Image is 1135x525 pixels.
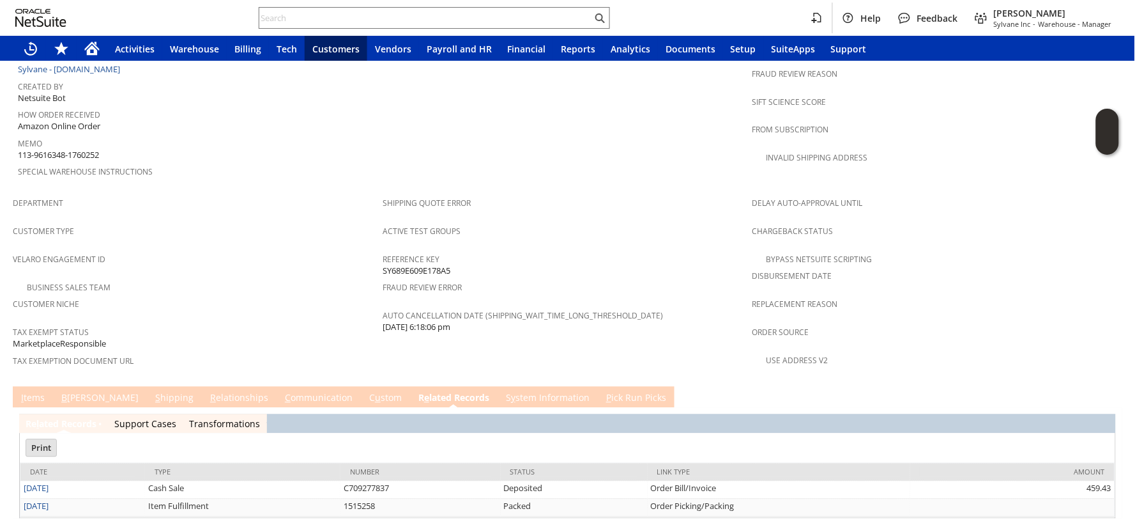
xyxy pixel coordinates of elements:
[18,167,153,178] a: Special Warehouse Instructions
[507,43,545,55] span: Financial
[170,43,219,55] span: Warehouse
[383,226,461,237] a: Active Test Groups
[15,9,66,27] svg: logo
[657,467,901,477] div: Link Type
[26,440,56,457] input: Print
[13,327,89,338] a: Tax Exempt Status
[36,418,39,430] span: l
[383,311,663,322] a: Auto Cancellation Date (shipping_wait_time_long_threshold_date)
[15,36,46,61] a: Recent Records
[415,392,492,406] a: Related Records
[375,392,381,404] span: u
[419,36,499,61] a: Payroll and HR
[910,482,1115,499] td: 459.43
[18,139,42,150] a: Memo
[511,392,515,404] span: y
[603,392,669,406] a: Pick Run Picks
[234,43,261,55] span: Billing
[427,43,492,55] span: Payroll and HR
[994,19,1031,29] span: Sylvane Inc
[383,283,462,294] a: Fraud Review Error
[46,36,77,61] div: Shortcuts
[766,255,872,265] a: Bypass NetSuite Scripting
[920,467,1105,477] div: Amount
[18,392,48,406] a: Items
[155,392,160,404] span: S
[648,482,910,499] td: Order Bill/Invoice
[77,36,107,61] a: Home
[207,392,271,406] a: Relationships
[383,255,439,265] a: Reference Key
[350,467,491,477] div: Number
[18,92,66,104] span: Netsuite Bot
[994,7,1112,19] span: [PERSON_NAME]
[917,12,958,24] span: Feedback
[752,299,838,310] a: Replacement reason
[285,392,291,404] span: C
[561,43,595,55] span: Reports
[752,226,834,237] a: Chargeback Status
[54,41,69,56] svg: Shortcuts
[227,36,269,61] a: Billing
[1033,19,1036,29] span: -
[145,482,340,499] td: Cash Sale
[26,418,96,430] a: Related Records
[13,299,79,310] a: Customer Niche
[61,392,67,404] span: B
[499,36,553,61] a: Financial
[424,392,429,404] span: e
[752,327,809,338] a: Order Source
[18,81,63,92] a: Created By
[752,198,863,209] a: Delay Auto-Approval Until
[831,43,867,55] span: Support
[1039,19,1112,29] span: Warehouse - Manager
[592,10,607,26] svg: Search
[666,43,715,55] span: Documents
[84,41,100,56] svg: Home
[611,43,650,55] span: Analytics
[723,36,764,61] a: Setup
[13,338,106,350] span: MarketplaceResponsible
[24,483,49,494] a: [DATE]
[24,501,49,512] a: [DATE]
[648,499,910,517] td: Order Picking/Packing
[752,68,838,79] a: Fraud Review Reason
[305,36,367,61] a: Customers
[1096,132,1119,155] span: Oracle Guided Learning Widget. To move around, please hold and drag
[18,150,99,162] span: 113-9616348-1760252
[277,43,297,55] span: Tech
[823,36,874,61] a: Support
[861,12,881,24] span: Help
[162,36,227,61] a: Warehouse
[13,198,63,209] a: Department
[510,467,638,477] div: Status
[752,97,826,107] a: Sift Science Score
[30,467,135,477] div: Date
[1099,389,1115,405] a: Unrolled view on
[553,36,603,61] a: Reports
[114,418,176,430] a: Support Cases
[13,226,74,237] a: Customer Type
[501,482,648,499] td: Deposited
[13,356,133,367] a: Tax Exemption Document URL
[282,392,356,406] a: Communication
[27,283,110,294] a: Business Sales Team
[658,36,723,61] a: Documents
[501,499,648,517] td: Packed
[145,499,340,517] td: Item Fulfillment
[603,36,658,61] a: Analytics
[269,36,305,61] a: Tech
[503,392,593,406] a: System Information
[189,418,260,430] a: Transformations
[766,356,828,366] a: Use Address V2
[155,467,331,477] div: Type
[383,322,450,334] span: [DATE] 6:18:06 pm
[606,392,611,404] span: P
[383,265,450,278] span: SY689E609E178A5
[375,43,411,55] span: Vendors
[367,36,419,61] a: Vendors
[764,36,823,61] a: SuiteApps
[210,392,216,404] span: R
[115,43,155,55] span: Activities
[18,63,123,75] a: Sylvane - [DOMAIN_NAME]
